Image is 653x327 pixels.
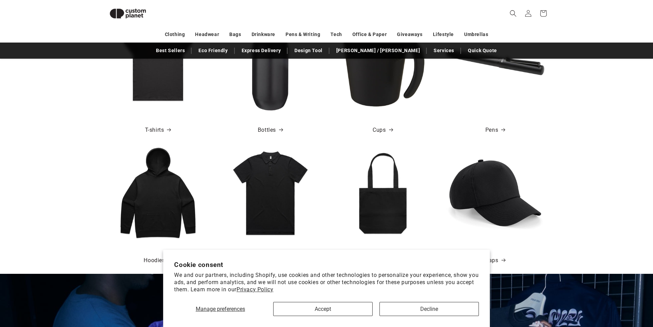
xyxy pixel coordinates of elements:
[485,125,505,135] a: Pens
[238,45,285,57] a: Express Delivery
[291,45,326,57] a: Design Tool
[174,272,479,293] p: We and our partners, including Shopify, use cookies and other technologies to personalize your ex...
[258,125,283,135] a: Bottles
[485,256,505,266] a: Caps
[195,28,219,40] a: Headwear
[539,253,653,327] iframe: Chat Widget
[237,286,273,293] a: Privacy Policy
[196,306,245,312] span: Manage preferences
[145,125,171,135] a: T-shirts
[273,302,373,316] button: Accept
[229,28,241,40] a: Bags
[165,28,185,40] a: Clothing
[144,256,172,266] a: Hoodies
[379,302,479,316] button: Decline
[464,45,500,57] a: Quick Quote
[195,45,231,57] a: Eco Friendly
[104,3,152,24] img: Custom Planet
[333,45,423,57] a: [PERSON_NAME] / [PERSON_NAME]
[252,28,275,40] a: Drinkware
[433,28,454,40] a: Lifestyle
[373,125,392,135] a: Cups
[506,6,521,21] summary: Search
[221,13,319,112] img: HydroFlex™ 500 ml squeezy sport bottle
[464,28,488,40] a: Umbrellas
[174,302,266,316] button: Manage preferences
[334,13,432,112] img: Oli 360 ml ceramic mug with handle
[286,28,320,40] a: Pens & Writing
[430,45,458,57] a: Services
[352,28,387,40] a: Office & Paper
[174,261,479,269] h2: Cookie consent
[397,28,422,40] a: Giveaways
[330,28,342,40] a: Tech
[153,45,188,57] a: Best Sellers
